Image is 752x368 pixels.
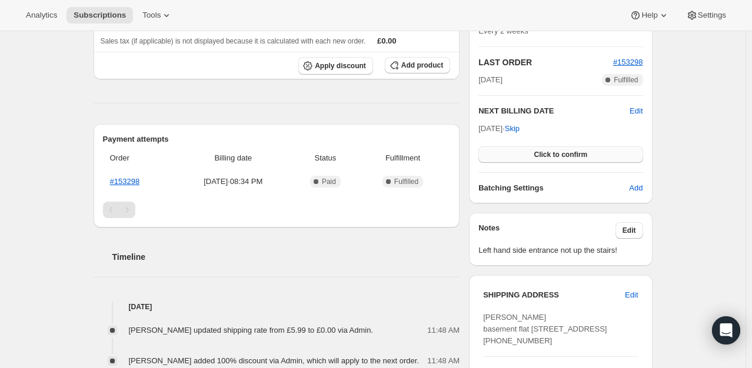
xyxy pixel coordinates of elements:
span: Skip [505,123,520,135]
button: Add [622,179,650,198]
span: Billing date [178,152,289,164]
button: Analytics [19,7,64,24]
button: Apply discount [298,57,373,75]
span: Help [641,11,657,20]
a: #153298 [110,177,140,186]
button: Edit [630,105,643,117]
span: 11:48 AM [427,355,460,367]
h2: NEXT BILLING DATE [478,105,630,117]
span: [PERSON_NAME] added 100% discount via Admin, which will apply to the next order. [129,356,420,365]
button: Add product [385,57,450,73]
span: Fulfillment [362,152,443,164]
a: #153298 [613,58,643,66]
button: Subscriptions [66,7,133,24]
th: Order [103,145,175,171]
span: Add [629,182,643,194]
button: Edit [618,286,645,305]
span: Tools [142,11,161,20]
span: Fulfilled [394,177,418,186]
span: Sales tax (if applicable) is not displayed because it is calculated with each new order. [101,37,366,45]
h3: SHIPPING ADDRESS [483,289,625,301]
span: [DATE] · 08:34 PM [178,176,289,188]
span: Paid [322,177,336,186]
span: Edit [623,226,636,235]
span: Left hand side entrance not up the stairs! [478,245,643,256]
span: Status [295,152,355,164]
span: Add product [401,61,443,70]
span: Click to confirm [534,150,587,159]
button: Edit [615,222,643,239]
span: £0.00 [377,36,397,45]
button: Skip [498,119,527,138]
h2: Timeline [112,251,460,263]
span: Edit [625,289,638,301]
h2: Payment attempts [103,133,451,145]
h4: [DATE] [94,301,460,313]
button: Click to confirm [478,146,643,163]
span: Subscriptions [74,11,126,20]
span: [DATE] [478,74,503,86]
button: #153298 [613,56,643,68]
span: 11:48 AM [427,324,460,336]
nav: Pagination [103,202,451,218]
button: Settings [679,7,733,24]
span: [PERSON_NAME] basement flat [STREET_ADDRESS] [PHONE_NUMBER] [483,313,607,345]
div: Open Intercom Messenger [712,316,740,344]
h2: LAST ORDER [478,56,613,68]
button: Tools [135,7,179,24]
span: Apply discount [315,61,366,71]
span: [DATE] · [478,124,520,133]
h6: Batching Settings [478,182,629,194]
span: Settings [698,11,726,20]
h3: Notes [478,222,615,239]
button: Help [623,7,676,24]
span: Fulfilled [614,75,638,85]
span: [PERSON_NAME] updated shipping rate from £5.99 to £0.00 via Admin. [129,326,374,334]
span: Analytics [26,11,57,20]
